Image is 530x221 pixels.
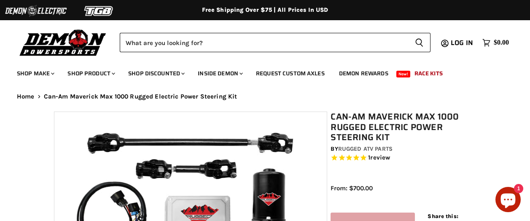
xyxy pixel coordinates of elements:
[331,184,373,192] span: From: $700.00
[120,33,408,52] input: Search
[368,154,390,161] span: 1 reviews
[331,144,479,154] div: by
[61,65,120,82] a: Shop Product
[408,33,430,52] button: Search
[67,3,131,19] img: TGB Logo 2
[333,65,395,82] a: Demon Rewards
[331,112,479,143] h1: Can-Am Maverick Max 1000 Rugged Electric Power Steering Kit
[120,33,430,52] form: Product
[11,61,507,82] ul: Main menu
[451,37,473,48] span: Log in
[191,65,248,82] a: Inside Demon
[494,39,509,47] span: $0.00
[17,27,109,57] img: Demon Powersports
[408,65,449,82] a: Race Kits
[331,154,479,162] span: Rated 5.0 out of 5 stars 1 reviews
[478,37,513,49] a: $0.00
[250,65,331,82] a: Request Custom Axles
[428,213,458,219] span: Share this:
[4,3,67,19] img: Demon Electric Logo 2
[338,145,393,152] a: Rugged ATV Parts
[447,39,478,47] a: Log in
[17,93,35,100] a: Home
[370,154,390,161] span: review
[396,71,411,77] span: New!
[493,187,523,214] inbox-online-store-chat: Shopify online store chat
[122,65,190,82] a: Shop Discounted
[44,93,237,100] span: Can-Am Maverick Max 1000 Rugged Electric Power Steering Kit
[11,65,59,82] a: Shop Make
